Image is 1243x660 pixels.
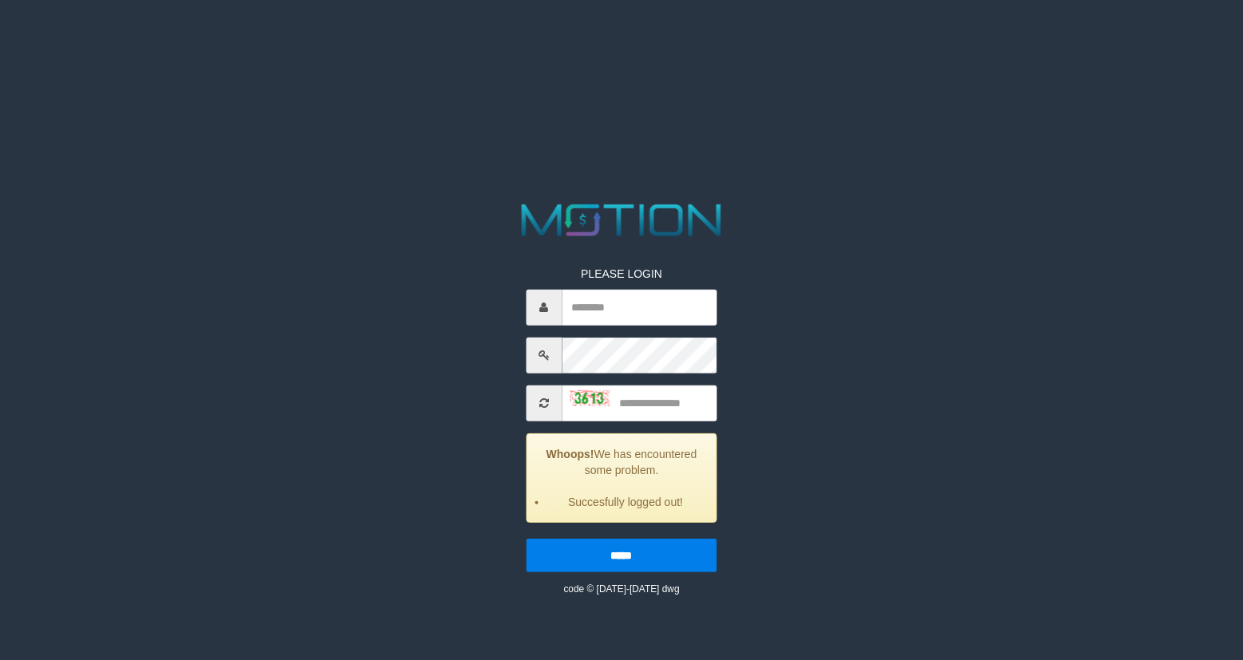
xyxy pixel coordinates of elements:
p: PLEASE LOGIN [526,266,717,282]
img: captcha [570,390,610,406]
strong: Whoops! [547,448,594,460]
small: code © [DATE]-[DATE] dwg [563,583,679,595]
div: We has encountered some problem. [526,433,717,523]
li: Succesfully logged out! [547,494,704,510]
img: MOTION_logo.png [513,199,731,242]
